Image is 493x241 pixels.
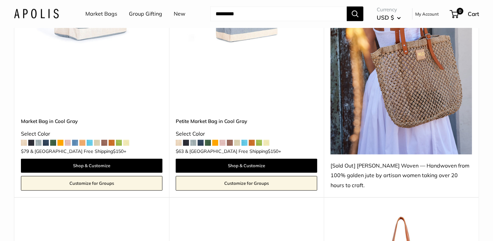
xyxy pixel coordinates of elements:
[176,159,317,173] a: Shop & Customize
[185,149,281,154] span: & [GEOGRAPHIC_DATA] Free Shipping +
[174,9,185,19] a: New
[14,9,59,19] img: Apolis
[85,9,117,19] a: Market Bags
[129,9,162,19] a: Group Gifting
[21,129,162,139] div: Select Color
[176,176,317,191] a: Customize for Groups
[347,7,363,21] button: Search
[268,149,278,155] span: $150
[21,118,162,125] a: Market Bag in Cool Gray
[176,118,317,125] a: Petite Market Bag in Cool Gray
[468,10,479,17] span: Cart
[21,149,29,155] span: $79
[21,159,162,173] a: Shop & Customize
[113,149,124,155] span: $150
[457,8,463,15] span: 0
[377,12,401,23] button: USD $
[176,149,184,155] span: $63
[21,176,162,191] a: Customize for Groups
[331,161,472,191] div: [Sold Out] [PERSON_NAME] Woven — Handwoven from 100% golden jute by artisan women taking over 20 ...
[415,10,439,18] a: My Account
[450,9,479,19] a: 0 Cart
[176,129,317,139] div: Select Color
[30,149,126,154] span: & [GEOGRAPHIC_DATA] Free Shipping +
[210,7,347,21] input: Search...
[377,5,401,14] span: Currency
[377,14,394,21] span: USD $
